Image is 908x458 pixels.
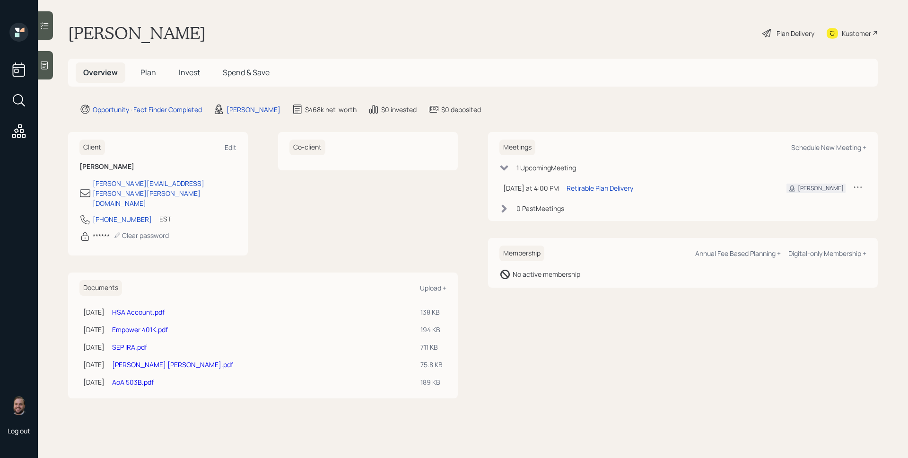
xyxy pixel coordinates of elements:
[381,105,417,114] div: $0 invested
[8,426,30,435] div: Log out
[798,184,844,193] div: [PERSON_NAME]
[516,203,564,213] div: 0 Past Meeting s
[112,308,165,317] a: HSA Account.pdf
[112,325,168,334] a: Empower 401K.pdf
[420,377,443,387] div: 189 KB
[79,140,105,155] h6: Client
[305,105,357,114] div: $468k net-worth
[68,23,206,44] h1: [PERSON_NAME]
[112,378,154,387] a: AoA 503B.pdf
[9,396,28,415] img: james-distasi-headshot.png
[83,377,105,387] div: [DATE]
[420,360,443,370] div: 75.8 KB
[791,143,866,152] div: Schedule New Meeting +
[420,325,443,335] div: 194 KB
[83,67,118,78] span: Overview
[788,249,866,258] div: Digital-only Membership +
[83,325,105,335] div: [DATE]
[93,105,202,114] div: Opportunity · Fact Finder Completed
[83,360,105,370] div: [DATE]
[503,183,559,193] div: [DATE] at 4:00 PM
[113,231,169,240] div: Clear password
[93,214,152,224] div: [PHONE_NUMBER]
[420,283,446,292] div: Upload +
[83,342,105,352] div: [DATE]
[223,67,270,78] span: Spend & Save
[179,67,200,78] span: Invest
[777,28,814,38] div: Plan Delivery
[842,28,871,38] div: Kustomer
[499,140,535,155] h6: Meetings
[513,269,580,279] div: No active membership
[695,249,781,258] div: Annual Fee Based Planning +
[567,183,633,193] div: Retirable Plan Delivery
[112,360,233,369] a: [PERSON_NAME] [PERSON_NAME].pdf
[289,140,325,155] h6: Co-client
[227,105,280,114] div: [PERSON_NAME]
[140,67,156,78] span: Plan
[79,280,122,296] h6: Documents
[441,105,481,114] div: $0 deposited
[499,246,544,261] h6: Membership
[516,163,576,173] div: 1 Upcoming Meeting
[225,143,236,152] div: Edit
[93,178,236,208] div: [PERSON_NAME][EMAIL_ADDRESS][PERSON_NAME][PERSON_NAME][DOMAIN_NAME]
[420,307,443,317] div: 138 KB
[83,307,105,317] div: [DATE]
[420,342,443,352] div: 711 KB
[112,343,147,352] a: SEP IRA.pdf
[159,214,171,224] div: EST
[79,163,236,171] h6: [PERSON_NAME]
